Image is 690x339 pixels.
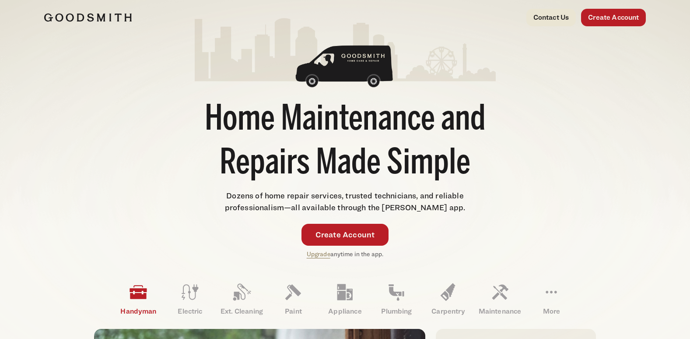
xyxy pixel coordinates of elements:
[319,276,371,322] a: Appliance
[307,249,384,259] p: anytime in the app.
[371,306,422,317] p: Plumbing
[301,224,389,246] a: Create Account
[267,306,319,317] p: Paint
[422,276,474,322] a: Carpentry
[319,306,371,317] p: Appliance
[216,276,267,322] a: Ext. Cleaning
[164,276,216,322] a: Electric
[526,9,576,26] a: Contact Us
[112,306,164,317] p: Handyman
[267,276,319,322] a: Paint
[164,306,216,317] p: Electric
[474,276,525,322] a: Maintenance
[112,276,164,322] a: Handyman
[225,191,466,212] span: Dozens of home repair services, trusted technicians, and reliable professionalism—all available t...
[525,276,577,322] a: More
[525,306,577,317] p: More
[371,276,422,322] a: Plumbing
[307,250,330,258] a: Upgrade
[216,306,267,317] p: Ext. Cleaning
[422,306,474,317] p: Carpentry
[581,9,646,26] a: Create Account
[44,13,132,22] img: Goodsmith
[195,99,496,186] h1: Home Maintenance and Repairs Made Simple
[474,306,525,317] p: Maintenance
